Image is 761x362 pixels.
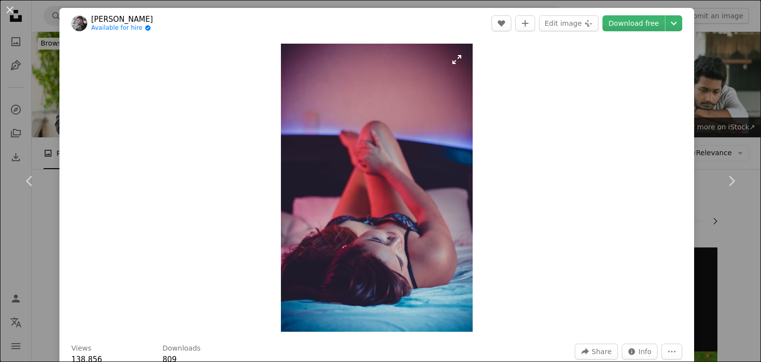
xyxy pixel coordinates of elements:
button: Zoom in on this image [281,44,473,332]
button: Like [491,15,511,31]
h3: Downloads [163,344,201,354]
button: Choose download size [665,15,682,31]
a: [PERSON_NAME] [91,14,153,24]
button: Share this image [575,344,617,360]
button: Stats about this image [622,344,658,360]
button: More Actions [661,344,682,360]
img: woman in black lace panty lying on bed [281,44,473,332]
span: Share [592,344,611,359]
a: Available for hire [91,24,153,32]
h3: Views [71,344,92,354]
a: Next [702,133,761,229]
button: Edit image [539,15,598,31]
a: Download free [602,15,665,31]
button: Add to Collection [515,15,535,31]
span: Info [639,344,652,359]
img: Go to Javier Contreras's profile [71,15,87,31]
